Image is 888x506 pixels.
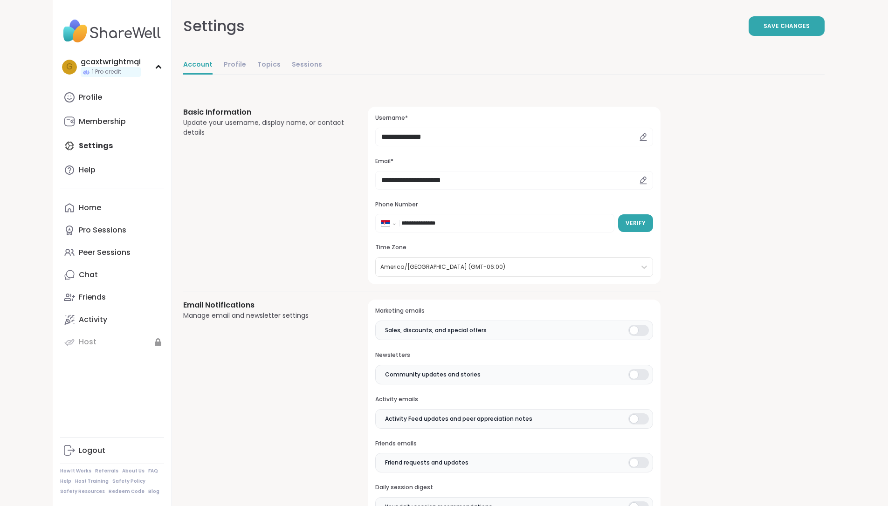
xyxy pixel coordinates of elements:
h3: Email* [375,157,653,165]
a: Peer Sessions [60,241,164,264]
span: Friend requests and updates [385,458,468,467]
span: Activity Feed updates and peer appreciation notes [385,415,532,423]
div: Friends [79,292,106,302]
a: Home [60,197,164,219]
h3: Newsletters [375,351,653,359]
span: Sales, discounts, and special offers [385,326,487,335]
a: Host [60,331,164,353]
h3: Email Notifications [183,300,346,311]
h3: Friends emails [375,440,653,448]
div: Membership [79,116,126,127]
span: Verify [626,219,646,227]
a: Account [183,56,213,75]
div: Profile [79,92,102,103]
span: Community updates and stories [385,370,481,379]
a: Safety Policy [112,478,145,485]
div: Logout [79,445,105,456]
a: Safety Resources [60,488,105,495]
button: Save Changes [749,16,825,36]
a: Topics [257,56,281,75]
div: Activity [79,315,107,325]
div: Settings [183,15,245,37]
span: g [66,61,73,73]
div: Host [79,337,96,347]
h3: Daily session digest [375,484,653,492]
a: Redeem Code [109,488,145,495]
a: Referrals [95,468,118,474]
h3: Activity emails [375,396,653,403]
h3: Phone Number [375,201,653,209]
div: Peer Sessions [79,247,131,258]
a: Profile [224,56,246,75]
a: Profile [60,86,164,109]
h3: Username* [375,114,653,122]
a: How It Works [60,468,91,474]
div: gcaxtwrightmqi [81,57,141,67]
span: 1 Pro credit [92,68,121,76]
h3: Time Zone [375,244,653,252]
a: About Us [122,468,145,474]
div: Help [79,165,96,175]
a: Membership [60,110,164,133]
span: Save Changes [764,22,810,30]
a: Help [60,159,164,181]
img: ShareWell Nav Logo [60,15,164,48]
a: Friends [60,286,164,308]
a: FAQ [148,468,158,474]
a: Help [60,478,71,485]
div: Chat [79,270,98,280]
div: Pro Sessions [79,225,126,235]
a: Sessions [292,56,322,75]
h3: Marketing emails [375,307,653,315]
a: Logout [60,439,164,462]
a: Activity [60,308,164,331]
a: Pro Sessions [60,219,164,241]
a: Chat [60,264,164,286]
div: Home [79,203,101,213]
div: Update your username, display name, or contact details [183,118,346,137]
button: Verify [618,214,653,232]
h3: Basic Information [183,107,346,118]
a: Host Training [75,478,109,485]
div: Manage email and newsletter settings [183,311,346,321]
a: Blog [148,488,159,495]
